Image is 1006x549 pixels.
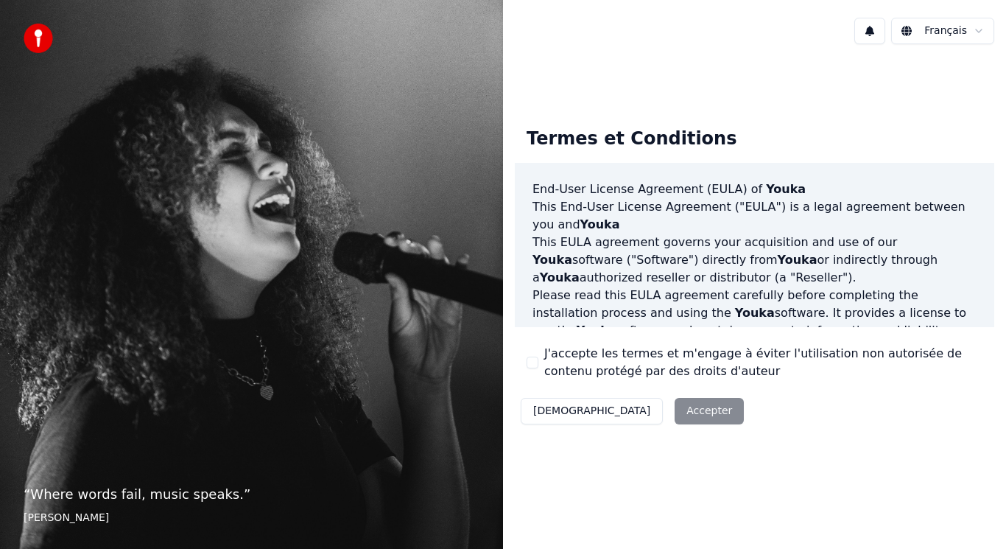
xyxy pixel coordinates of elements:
[24,484,479,505] p: “ Where words fail, music speaks. ”
[532,287,977,357] p: Please read this EULA agreement carefully before completing the installation process and using th...
[532,198,977,234] p: This End-User License Agreement ("EULA") is a legal agreement between you and
[544,345,982,380] label: J'accepte les termes et m'engage à éviter l'utilisation non autorisée de contenu protégé par des ...
[540,270,580,284] span: Youka
[532,253,572,267] span: Youka
[580,217,620,231] span: Youka
[24,24,53,53] img: youka
[24,511,479,525] footer: [PERSON_NAME]
[778,253,817,267] span: Youka
[735,306,775,320] span: Youka
[532,234,977,287] p: This EULA agreement governs your acquisition and use of our software ("Software") directly from o...
[521,398,663,424] button: [DEMOGRAPHIC_DATA]
[577,324,616,338] span: Youka
[766,182,806,196] span: Youka
[532,181,977,198] h3: End-User License Agreement (EULA) of
[515,116,748,163] div: Termes et Conditions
